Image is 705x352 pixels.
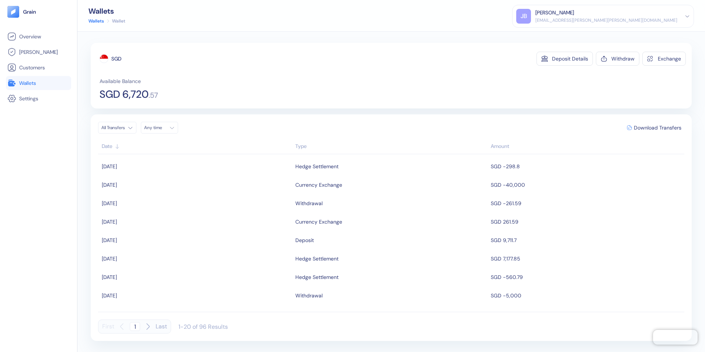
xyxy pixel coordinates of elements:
div: Any time [144,125,166,131]
td: [DATE] [98,157,294,176]
div: Wallets [88,7,125,15]
span: [PERSON_NAME] [19,48,58,56]
div: 1-20 of 96 Results [178,323,228,331]
span: Settings [19,95,38,102]
div: Currency Exchange [295,215,342,228]
div: Sort descending [491,142,681,150]
div: Deposit Details [552,56,588,61]
span: Overview [19,33,41,40]
div: SGD [111,55,121,62]
button: Deposit Details [536,52,593,66]
div: Withdrawal [295,197,323,210]
div: Sort ascending [102,142,292,150]
a: [PERSON_NAME] [7,48,70,56]
div: Hedge Settlement [295,160,338,173]
span: SGD 6,720 [100,89,149,100]
button: Withdraw [596,52,639,66]
button: Any time [141,122,178,134]
td: SGD 9,711.7 [489,231,684,249]
td: SGD 261.59 [489,213,684,231]
button: Exchange [642,52,686,66]
td: [DATE] [98,231,294,249]
a: Wallets [7,79,70,87]
td: SGD -560.79 [489,268,684,286]
div: Withdrawal [295,289,323,302]
div: Deposit [295,234,314,246]
div: [EMAIL_ADDRESS][PERSON_NAME][PERSON_NAME][DOMAIN_NAME] [535,17,677,24]
td: [DATE] [98,194,294,213]
td: [DATE] [98,213,294,231]
button: Last [156,320,167,334]
span: Available Balance [100,77,141,85]
a: Customers [7,63,70,72]
a: Settings [7,94,70,103]
div: JB [516,9,531,24]
span: Wallets [19,79,36,87]
button: Download Transfers [624,122,684,133]
div: Currency Exchange [295,179,342,191]
button: First [102,320,114,334]
td: SGD 7,177.85 [489,249,684,268]
div: Deposit [295,308,314,320]
td: SGD -298.8 [489,157,684,176]
div: Withdraw [611,56,635,61]
td: [DATE] [98,305,294,323]
td: [DATE] [98,268,294,286]
div: [PERSON_NAME] [535,9,574,17]
img: logo [23,9,37,14]
span: Download Transfers [634,125,681,130]
iframe: Chatra live chat [653,330,698,345]
td: SGD -40,000 [489,176,684,194]
img: logo-tablet-V2.svg [7,6,19,18]
div: Hedge Settlement [295,271,338,283]
a: Wallets [88,18,104,24]
span: Customers [19,64,45,71]
td: [DATE] [98,176,294,194]
td: [DATE] [98,286,294,305]
span: . 57 [149,92,158,99]
div: Exchange [658,56,681,61]
a: Overview [7,32,70,41]
div: Sort ascending [295,142,487,150]
td: SGD -5,000 [489,286,684,305]
div: Hedge Settlement [295,252,338,265]
td: SGD -261.59 [489,194,684,213]
td: [DATE] [98,249,294,268]
td: SGD 12,452.69 [489,305,684,323]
